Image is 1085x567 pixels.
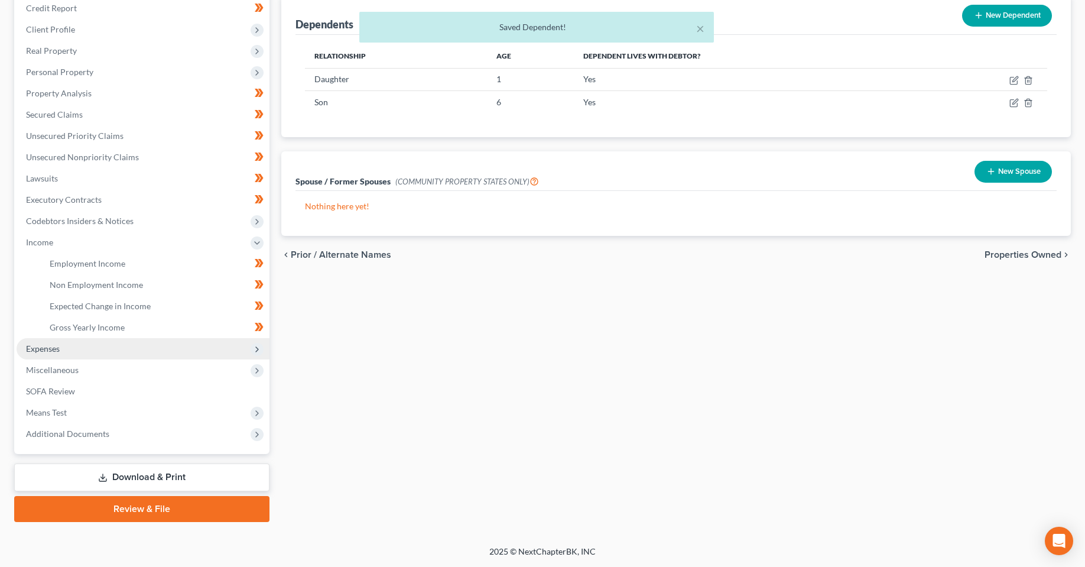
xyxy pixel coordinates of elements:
span: Real Property [26,46,77,56]
th: Dependent lives with debtor? [574,44,925,68]
button: chevron_left Prior / Alternate Names [281,250,391,260]
td: Daughter [305,68,487,90]
a: SOFA Review [17,381,269,402]
span: Executory Contracts [26,195,102,205]
a: Lawsuits [17,168,269,189]
span: Additional Documents [26,429,109,439]
td: 6 [487,91,574,114]
span: Credit Report [26,3,77,13]
a: Review & File [14,496,269,522]
a: Expected Change in Income [40,296,269,317]
span: Codebtors Insiders & Notices [26,216,134,226]
div: 2025 © NextChapterBK, INC [206,546,879,567]
span: (COMMUNITY PROPERTY STATES ONLY) [395,177,539,186]
div: Saved Dependent! [369,21,704,33]
a: Unsecured Nonpriority Claims [17,147,269,168]
a: Secured Claims [17,104,269,125]
span: Unsecured Priority Claims [26,131,124,141]
button: Properties Owned chevron_right [985,250,1071,260]
span: Property Analysis [26,88,92,98]
a: Gross Yearly Income [40,317,269,338]
p: Nothing here yet! [305,200,1047,212]
td: Son [305,91,487,114]
span: Means Test [26,407,67,417]
span: Prior / Alternate Names [291,250,391,260]
span: Income [26,237,53,247]
i: chevron_left [281,250,291,260]
a: Property Analysis [17,83,269,104]
td: Yes [574,91,925,114]
span: Personal Property [26,67,93,77]
a: Download & Print [14,464,269,491]
span: Expenses [26,344,60,354]
span: Lawsuits [26,173,58,183]
button: × [696,21,704,35]
th: Age [487,44,574,68]
th: Relationship [305,44,487,68]
td: Yes [574,68,925,90]
span: Secured Claims [26,109,83,119]
a: Non Employment Income [40,274,269,296]
div: Open Intercom Messenger [1045,527,1073,555]
span: Non Employment Income [50,280,143,290]
a: Executory Contracts [17,189,269,210]
i: chevron_right [1061,250,1071,260]
span: Spouse / Former Spouses [295,176,391,186]
a: Unsecured Priority Claims [17,125,269,147]
button: New Spouse [974,161,1052,183]
span: Properties Owned [985,250,1061,260]
td: 1 [487,68,574,90]
span: Gross Yearly Income [50,322,125,332]
a: Employment Income [40,253,269,274]
span: SOFA Review [26,386,75,396]
span: Miscellaneous [26,365,79,375]
button: New Dependent [962,5,1052,27]
span: Employment Income [50,258,125,268]
span: Unsecured Nonpriority Claims [26,152,139,162]
span: Expected Change in Income [50,301,151,311]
